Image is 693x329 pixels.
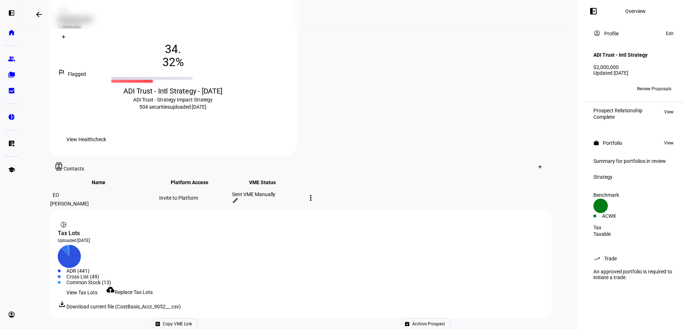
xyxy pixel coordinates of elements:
div: ADI Trust - Intl Strategy - [DATE] [58,86,288,96]
div: Benchmark [593,192,677,198]
div: Tax [593,225,677,230]
mat-icon: contacts [55,163,64,170]
a: pie_chart [4,110,19,124]
span: View Healthcheck [66,132,106,147]
div: Summary for portfolios in review [593,158,677,164]
a: home [4,25,19,40]
button: Edit [662,29,677,38]
span: +3 [607,86,613,91]
mat-icon: archive [404,321,410,327]
button: View Healthcheck [58,132,115,147]
button: Review Proposals [631,83,677,95]
span: Review Proposals [637,83,671,95]
mat-icon: ballot [155,321,161,327]
span: Name [92,179,116,185]
span: 34 [165,43,178,56]
div: Taxable [593,231,677,237]
eth-mat-symbol: bid_landscape [8,87,15,94]
eth-mat-symbol: school [8,166,15,173]
eth-panel-overview-card-header: Profile [593,29,677,38]
a: folder_copy [4,68,19,82]
span: Edit [666,29,674,38]
mat-icon: arrow_backwards [35,10,43,19]
span: VME Status [249,179,287,185]
div: Sent VME Manually [232,191,304,197]
span: Download current file (CostBasis_Acct_9052__.csv) [66,304,181,309]
mat-icon: cloud_upload [106,285,115,294]
span: Replace Tax Lots [115,289,153,295]
a: group [4,52,19,66]
eth-mat-symbol: pie_chart [8,113,15,121]
div: Complete [593,114,642,120]
span: . [178,43,181,56]
span: % [175,56,184,69]
div: An approved portfolio is required to initiate a trade. [589,266,681,283]
button: View [661,139,677,147]
span: View Tax Lots [66,285,97,300]
mat-icon: left_panel_open [589,7,598,16]
div: $2,000,000 [593,64,677,70]
div: Portfolio [603,140,622,146]
div: EO [50,189,62,201]
div: Common Stock (13) [66,280,543,285]
a: bid_landscape [4,83,19,98]
div: Updated [DATE] [593,70,677,76]
div: ADI Trust - Strategy Impact Strategy [75,96,271,103]
span: uploaded [DATE] [170,104,206,110]
eth-mat-symbol: home [8,29,15,36]
eth-mat-symbol: left_panel_open [8,9,15,17]
mat-icon: trending_up [593,255,601,262]
mat-icon: work [593,140,599,146]
span: LW [596,86,602,91]
span: Flagged [68,71,86,77]
mat-icon: account_circle [593,30,601,37]
div: Prospect Relationship [593,108,642,113]
div: Uploaded [DATE] [58,238,543,243]
eth-mat-symbol: list_alt_add [8,140,15,147]
eth-mat-symbol: group [8,55,15,62]
div: Tax Lots [58,229,543,238]
h4: ADI Trust - Intl Strategy [593,52,648,58]
span: 504 securities [139,104,170,110]
span: Contacts [64,166,84,172]
button: View Tax Lots [58,285,106,300]
div: ADR (441) [66,268,543,274]
mat-icon: more_vert [306,194,315,202]
div: Strategy [593,174,677,180]
div: [PERSON_NAME] [50,201,158,207]
mat-icon: edit [232,197,239,204]
div: Profile [604,31,619,36]
span: View [664,139,674,147]
mat-icon: file_download [58,300,66,308]
span: 32 [162,56,175,69]
span: Platform Access [171,179,219,185]
div: Overview [625,8,646,14]
eth-mat-symbol: folder_copy [8,71,15,78]
mat-icon: pie_chart [60,221,67,228]
eth-panel-overview-card-header: Portfolio [593,139,677,147]
span: View [664,108,674,116]
div: Trade [604,256,617,261]
eth-panel-overview-card-header: Trade [593,254,677,263]
eth-mat-symbol: account_circle [8,311,15,318]
mat-icon: outlined_flag [58,69,65,76]
div: Cross List (49) [66,274,543,280]
button: View [661,108,677,116]
div: ACWX [602,213,635,219]
div: Invite to Platform [159,195,231,201]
